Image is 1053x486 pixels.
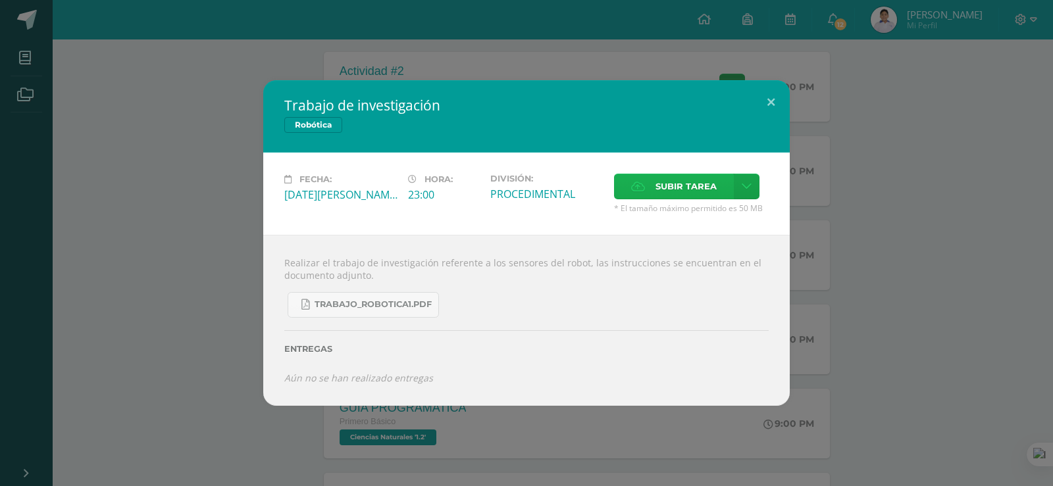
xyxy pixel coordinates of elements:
a: TRABAJO_ROBOTICA1.pdf [288,292,439,318]
span: Robótica [284,117,342,133]
label: Entregas [284,344,769,354]
button: Close (Esc) [752,80,790,125]
h2: Trabajo de investigación [284,96,769,114]
div: 23:00 [408,187,480,202]
span: TRABAJO_ROBOTICA1.pdf [315,299,432,310]
span: Hora: [424,174,453,184]
label: División: [490,174,604,183]
span: Subir tarea [655,174,717,199]
div: PROCEDIMENTAL [490,187,604,201]
div: Realizar el trabajo de investigación referente a los sensores del robot, las instrucciones se enc... [263,235,790,406]
span: * El tamaño máximo permitido es 50 MB [614,203,769,214]
i: Aún no se han realizado entregas [284,372,433,384]
div: [DATE][PERSON_NAME] [284,187,398,202]
span: Fecha: [299,174,332,184]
